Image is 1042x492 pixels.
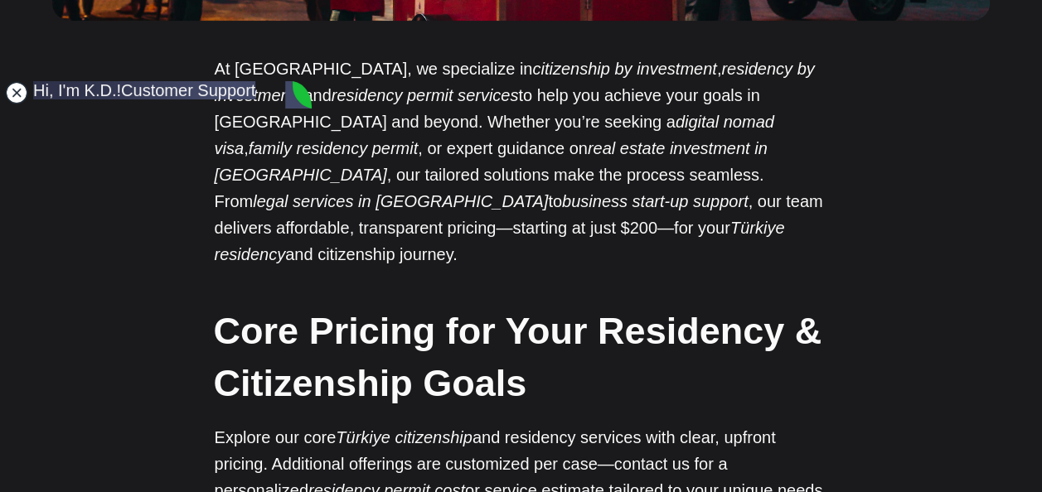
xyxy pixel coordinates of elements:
em: Türkiye citizenship [336,428,473,446]
em: digital nomad visa [215,113,774,157]
em: residency by investment [215,60,815,104]
em: residency permit services [332,86,519,104]
em: business start-up support [562,192,749,210]
h2: Core Pricing for Your Residency & Citizenship Goals [214,305,827,409]
p: At [GEOGRAPHIC_DATA], we specialize in , , and to help you achieve your goals in [GEOGRAPHIC_DATA... [215,55,828,268]
em: citizenship by investment [532,60,716,78]
em: legal services in [GEOGRAPHIC_DATA] [253,192,548,210]
em: family residency permit [249,139,419,157]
